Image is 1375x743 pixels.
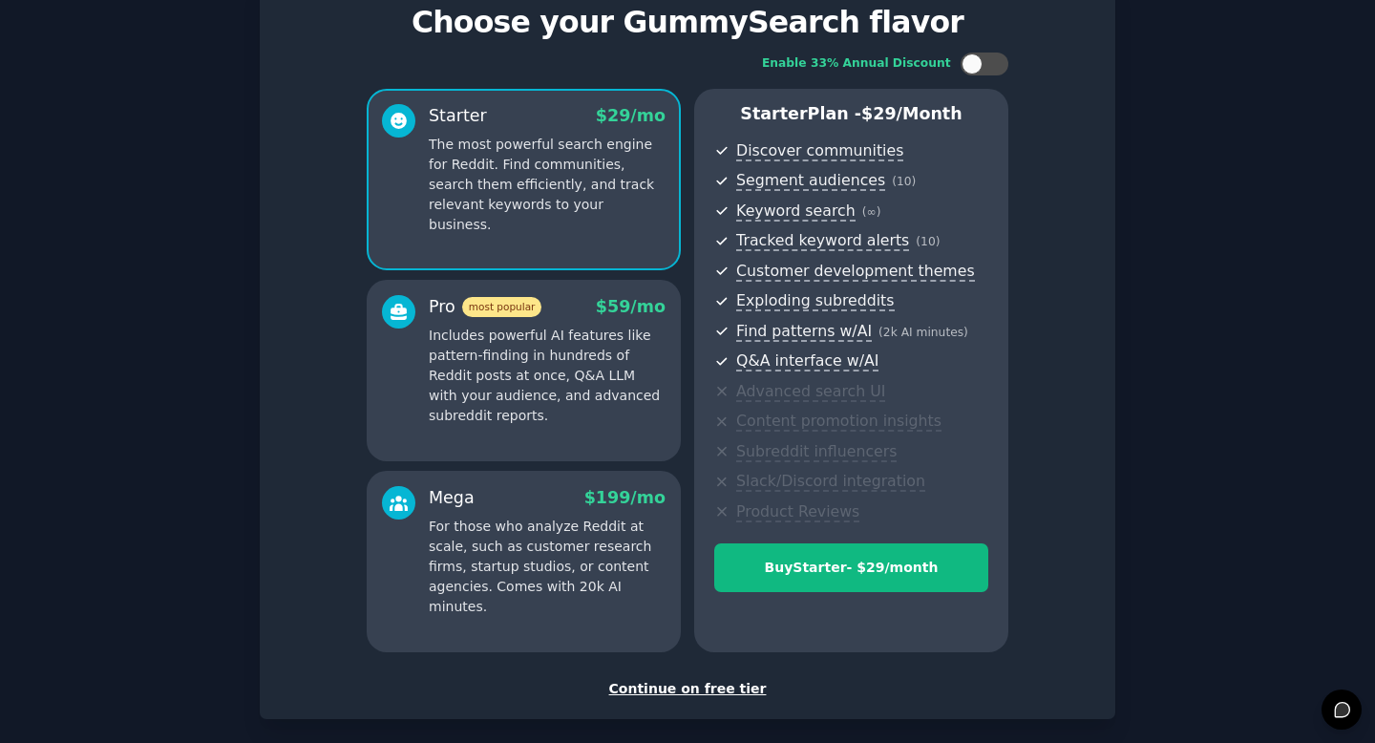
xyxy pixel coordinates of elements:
span: Discover communities [736,141,903,161]
span: Find patterns w/AI [736,322,872,342]
span: ( 10 ) [916,235,940,248]
span: ( 2k AI minutes ) [878,326,968,339]
span: ( ∞ ) [862,205,881,219]
span: $ 29 /month [861,104,962,123]
div: Starter [429,104,487,128]
span: $ 59 /mo [596,297,666,316]
span: Content promotion insights [736,412,941,432]
span: Exploding subreddits [736,291,894,311]
div: Enable 33% Annual Discount [762,55,951,73]
span: ( 10 ) [892,175,916,188]
span: Keyword search [736,202,856,222]
span: Advanced search UI [736,382,885,402]
div: Continue on free tier [280,679,1095,699]
p: The most powerful search engine for Reddit. Find communities, search them efficiently, and track ... [429,135,666,235]
div: Mega [429,486,475,510]
span: Segment audiences [736,171,885,191]
span: Subreddit influencers [736,442,897,462]
p: For those who analyze Reddit at scale, such as customer research firms, startup studios, or conte... [429,517,666,617]
p: Choose your GummySearch flavor [280,6,1095,39]
span: Slack/Discord integration [736,472,925,492]
div: Buy Starter - $ 29 /month [715,558,987,578]
button: BuyStarter- $29/month [714,543,988,592]
span: Customer development themes [736,262,975,282]
div: Pro [429,295,541,319]
span: Product Reviews [736,502,859,522]
span: $ 199 /mo [584,488,666,507]
span: $ 29 /mo [596,106,666,125]
span: most popular [462,297,542,317]
p: Starter Plan - [714,102,988,126]
span: Q&A interface w/AI [736,351,878,371]
span: Tracked keyword alerts [736,231,909,251]
p: Includes powerful AI features like pattern-finding in hundreds of Reddit posts at once, Q&A LLM w... [429,326,666,426]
